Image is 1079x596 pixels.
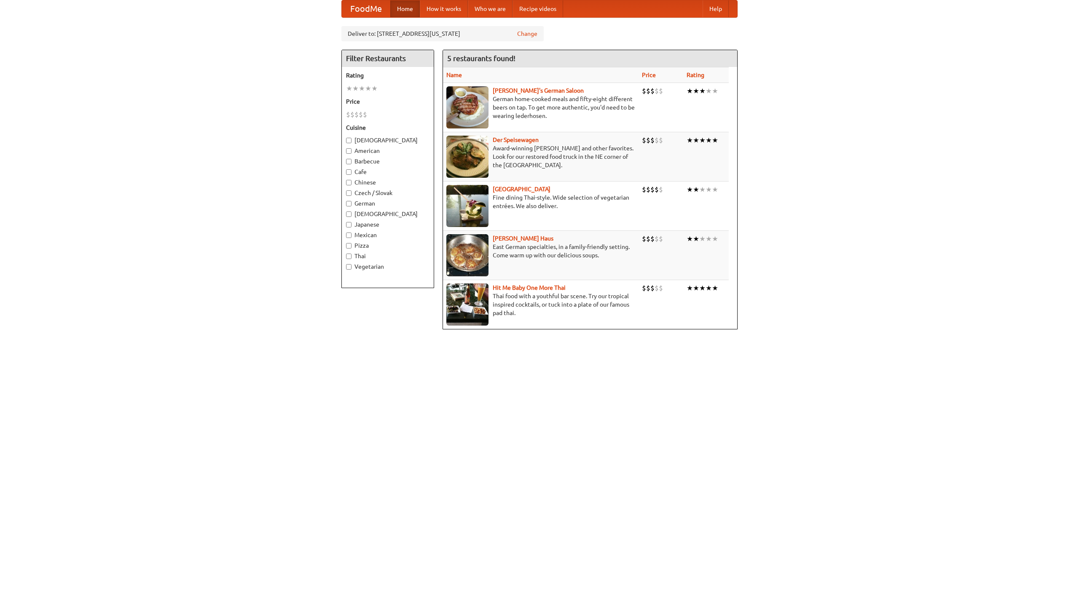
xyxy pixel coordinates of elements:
li: $ [650,86,655,96]
input: Thai [346,254,352,259]
li: ★ [352,84,359,93]
li: $ [642,283,646,293]
li: $ [642,185,646,194]
li: ★ [371,84,378,93]
input: American [346,148,352,154]
li: ★ [693,86,699,96]
li: $ [354,110,359,119]
label: [DEMOGRAPHIC_DATA] [346,210,429,218]
img: satay.jpg [446,185,489,227]
li: $ [659,136,663,145]
li: $ [642,86,646,96]
li: $ [646,136,650,145]
li: $ [650,185,655,194]
p: East German specialties, in a family-friendly setting. Come warm up with our delicious soups. [446,243,635,259]
ng-pluralize: 5 restaurants found! [447,54,515,62]
li: $ [359,110,363,119]
img: esthers.jpg [446,86,489,128]
li: ★ [699,234,706,243]
li: ★ [712,136,718,145]
li: ★ [706,234,712,243]
input: Mexican [346,233,352,238]
a: [PERSON_NAME]'s German Saloon [493,87,584,94]
a: Hit Me Baby One More Thai [493,284,566,291]
li: ★ [712,86,718,96]
li: $ [655,234,659,243]
h5: Price [346,97,429,106]
a: Change [517,29,537,38]
a: Help [703,0,729,17]
li: ★ [693,283,699,293]
h5: Rating [346,71,429,80]
li: ★ [693,136,699,145]
li: $ [655,136,659,145]
a: Rating [687,72,704,78]
li: ★ [359,84,365,93]
li: $ [650,234,655,243]
li: ★ [687,234,693,243]
input: [DEMOGRAPHIC_DATA] [346,138,352,143]
li: $ [646,185,650,194]
li: $ [346,110,350,119]
input: Cafe [346,169,352,175]
li: $ [642,136,646,145]
li: $ [646,86,650,96]
li: ★ [712,185,718,194]
b: [GEOGRAPHIC_DATA] [493,186,550,192]
p: Thai food with a youthful bar scene. Try our tropical inspired cocktails, or tuck into a plate of... [446,292,635,317]
li: ★ [365,84,371,93]
p: German home-cooked meals and fifty-eight different beers on tap. To get more authentic, you'd nee... [446,95,635,120]
li: $ [659,86,663,96]
a: Who we are [468,0,513,17]
li: $ [655,86,659,96]
h5: Cuisine [346,123,429,132]
li: ★ [687,136,693,145]
label: Mexican [346,231,429,239]
a: Der Speisewagen [493,136,539,143]
input: [DEMOGRAPHIC_DATA] [346,211,352,217]
label: Cafe [346,168,429,176]
h4: Filter Restaurants [342,50,434,67]
p: Fine dining Thai-style. Wide selection of vegetarian entrées. We also deliver. [446,193,635,210]
a: [PERSON_NAME] Haus [493,235,553,242]
li: $ [659,283,663,293]
li: ★ [687,86,693,96]
input: German [346,201,352,206]
li: ★ [706,86,712,96]
li: ★ [712,234,718,243]
li: ★ [699,185,706,194]
li: ★ [699,283,706,293]
a: Home [390,0,420,17]
a: How it works [420,0,468,17]
li: $ [650,136,655,145]
div: Deliver to: [STREET_ADDRESS][US_STATE] [341,26,544,41]
li: $ [650,283,655,293]
li: $ [659,234,663,243]
li: ★ [699,136,706,145]
label: [DEMOGRAPHIC_DATA] [346,136,429,144]
li: $ [646,283,650,293]
input: Vegetarian [346,264,352,270]
li: ★ [687,283,693,293]
li: $ [642,234,646,243]
label: Thai [346,252,429,260]
li: ★ [706,283,712,293]
img: kohlhaus.jpg [446,234,489,276]
li: ★ [706,185,712,194]
input: Barbecue [346,159,352,164]
li: $ [363,110,367,119]
p: Award-winning [PERSON_NAME] and other favorites. Look for our restored food truck in the NE corne... [446,144,635,169]
label: Chinese [346,178,429,187]
img: babythai.jpg [446,283,489,326]
img: speisewagen.jpg [446,136,489,178]
li: $ [659,185,663,194]
label: Czech / Slovak [346,189,429,197]
li: ★ [693,185,699,194]
li: $ [655,283,659,293]
li: ★ [687,185,693,194]
a: FoodMe [342,0,390,17]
